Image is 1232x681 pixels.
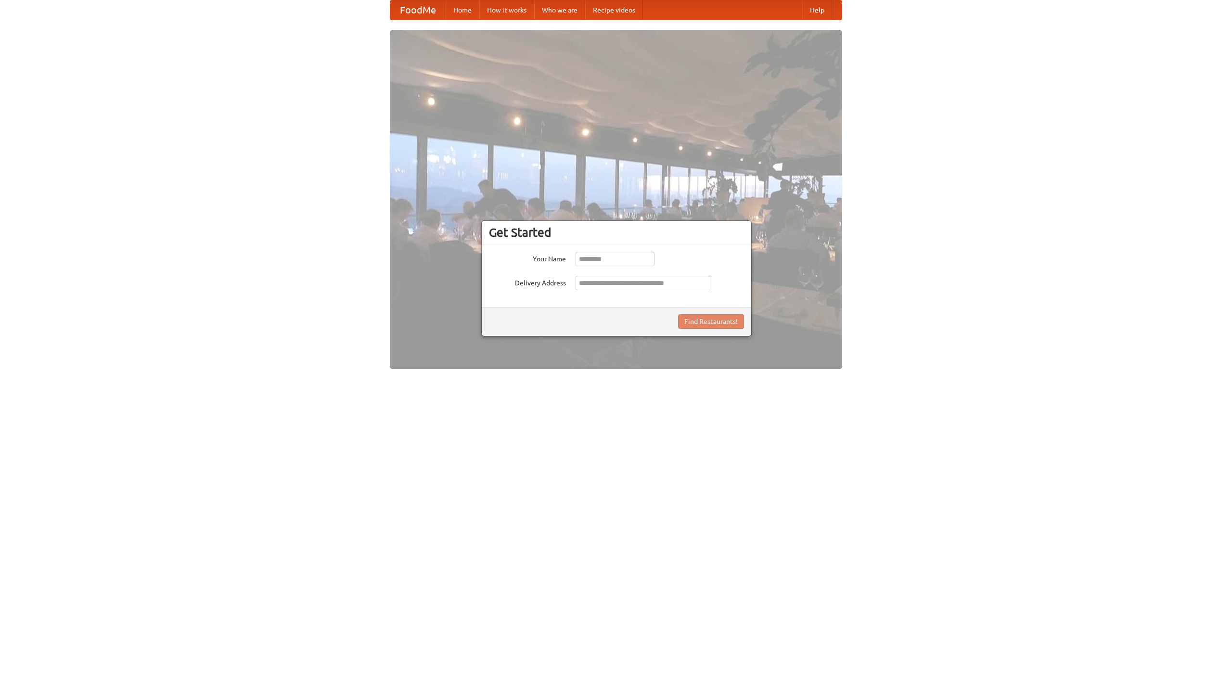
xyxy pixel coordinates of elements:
label: Delivery Address [489,276,566,288]
a: FoodMe [390,0,446,20]
a: Help [802,0,832,20]
h3: Get Started [489,225,744,240]
a: Home [446,0,479,20]
button: Find Restaurants! [678,314,744,329]
label: Your Name [489,252,566,264]
a: Who we are [534,0,585,20]
a: Recipe videos [585,0,643,20]
a: How it works [479,0,534,20]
